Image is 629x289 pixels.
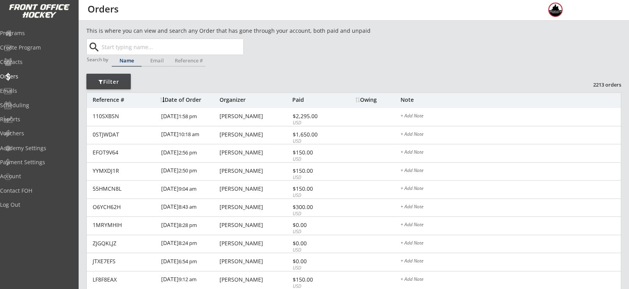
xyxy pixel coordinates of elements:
[293,259,334,264] div: $0.00
[220,132,290,137] div: [PERSON_NAME]
[93,259,156,264] div: JTXE7EFS
[293,120,334,126] div: USD
[93,168,156,174] div: YYMXDJ1R
[86,78,131,86] div: Filter
[179,222,197,229] font: 8:28 pm
[401,241,621,247] div: + Add Note
[220,277,290,282] div: [PERSON_NAME]
[93,97,156,103] div: Reference #
[401,168,621,174] div: + Add Note
[401,277,621,283] div: + Add Note
[93,113,156,119] div: 110SXBSN
[161,181,218,198] div: [DATE]
[179,149,197,156] font: 2:56 pm
[161,108,218,126] div: [DATE]
[293,192,334,199] div: USD
[293,168,334,174] div: $150.00
[93,150,156,155] div: EFOT9V64
[293,174,334,181] div: USD
[401,150,621,156] div: + Add Note
[86,27,415,35] div: This is where you can view and search any Order that has gone through your account, both paid and...
[401,204,621,211] div: + Add Note
[220,168,290,174] div: [PERSON_NAME]
[179,276,197,283] font: 9:12 am
[161,235,218,253] div: [DATE]
[93,277,156,282] div: LF8F8EAX
[179,203,197,210] font: 8:43 am
[220,259,290,264] div: [PERSON_NAME]
[100,39,243,55] input: Start typing name...
[93,204,156,210] div: O6YCH62H
[293,113,334,119] div: $2,295.00
[220,113,290,119] div: [PERSON_NAME]
[293,156,334,163] div: USD
[220,150,290,155] div: [PERSON_NAME]
[401,132,621,138] div: + Add Note
[161,271,218,289] div: [DATE]
[161,144,218,162] div: [DATE]
[87,57,109,62] div: Search by
[220,241,290,246] div: [PERSON_NAME]
[93,222,156,228] div: 1MRYMHIH
[292,97,334,103] div: Paid
[160,97,218,103] div: Date of Order
[161,163,218,180] div: [DATE]
[161,126,218,144] div: [DATE]
[161,217,218,234] div: [DATE]
[401,186,621,192] div: + Add Note
[179,113,197,120] font: 1:58 pm
[293,186,334,191] div: $150.00
[179,239,197,246] font: 8:24 pm
[179,167,197,174] font: 2:50 pm
[142,58,172,63] div: Email
[293,204,334,210] div: $300.00
[88,41,100,53] button: search
[93,132,156,137] div: 0STJWDAT
[293,222,334,228] div: $0.00
[401,222,621,229] div: + Add Note
[220,204,290,210] div: [PERSON_NAME]
[293,277,334,282] div: $150.00
[220,186,290,191] div: [PERSON_NAME]
[581,81,621,88] div: 2213 orders
[179,131,199,138] font: 10:18 am
[172,58,206,63] div: Reference #
[93,241,156,246] div: ZJGQKLJZ
[293,247,334,254] div: USD
[355,97,400,103] div: Owing
[220,97,290,103] div: Organizer
[220,222,290,228] div: [PERSON_NAME]
[293,150,334,155] div: $150.00
[179,185,197,192] font: 9:04 am
[293,138,334,145] div: USD
[293,241,334,246] div: $0.00
[401,113,621,120] div: + Add Note
[293,132,334,137] div: $1,650.00
[179,258,197,265] font: 6:54 pm
[293,229,334,235] div: USD
[161,253,218,271] div: [DATE]
[401,97,621,103] div: Note
[93,186,156,191] div: 55HMCN8L
[112,58,142,63] div: Name
[401,259,621,265] div: + Add Note
[293,265,334,271] div: USD
[161,199,218,216] div: [DATE]
[293,211,334,217] div: USD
